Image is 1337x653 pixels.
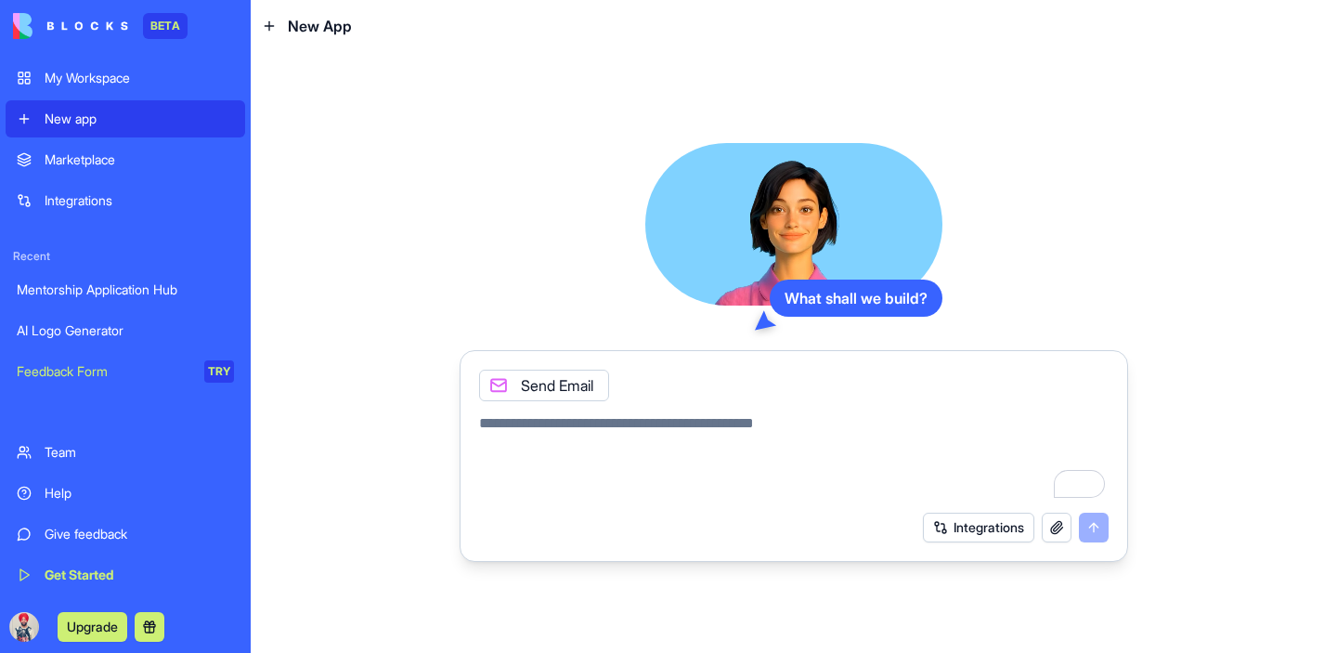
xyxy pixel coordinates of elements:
[58,612,127,642] button: Upgrade
[6,475,245,512] a: Help
[6,312,245,349] a: AI Logo Generator
[6,353,245,390] a: Feedback FormTRY
[923,513,1034,542] button: Integrations
[45,566,234,584] div: Get Started
[13,13,128,39] img: logo
[6,182,245,219] a: Integrations
[6,556,245,594] a: Get Started
[45,484,234,503] div: Help
[6,271,245,308] a: Mentorship Application Hub
[58,617,127,635] a: Upgrade
[45,69,234,87] div: My Workspace
[45,443,234,462] div: Team
[6,141,245,178] a: Marketplace
[13,13,188,39] a: BETA
[479,412,1109,502] textarea: To enrich screen reader interactions, please activate Accessibility in Grammarly extension settings
[45,191,234,210] div: Integrations
[6,249,245,264] span: Recent
[6,59,245,97] a: My Workspace
[9,612,39,642] img: ACg8ocKqObnYYKsy7QcZniYC7JUT7q8uPq4hPi7ZZNTL9I16fXTz-Q7i=s96-c
[6,434,245,471] a: Team
[204,360,234,383] div: TRY
[45,150,234,169] div: Marketplace
[6,100,245,137] a: New app
[45,525,234,543] div: Give feedback
[288,15,352,37] span: New App
[17,281,234,299] div: Mentorship Application Hub
[770,280,942,317] div: What shall we build?
[143,13,188,39] div: BETA
[6,516,245,553] a: Give feedback
[479,370,609,401] div: Send Email
[17,362,191,381] div: Feedback Form
[45,110,234,128] div: New app
[17,321,234,340] div: AI Logo Generator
